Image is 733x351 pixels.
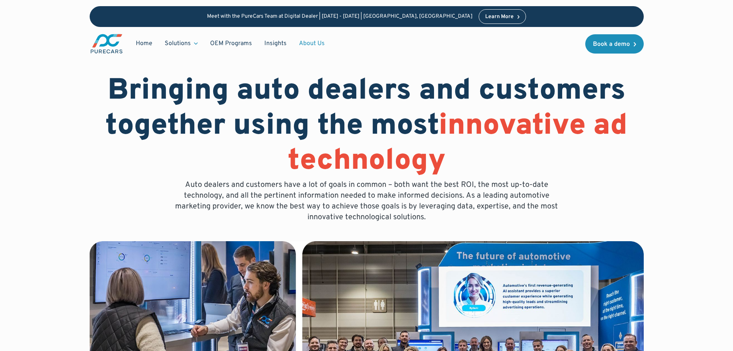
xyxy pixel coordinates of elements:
[130,36,159,51] a: Home
[207,13,473,20] p: Meet with the PureCars Team at Digital Dealer | [DATE] - [DATE] | [GEOGRAPHIC_DATA], [GEOGRAPHIC_...
[90,74,644,180] h1: Bringing auto dealers and customers together using the most
[170,180,564,223] p: Auto dealers and customers have a lot of goals in common – both want the best ROI, the most up-to...
[593,41,630,47] div: Book a demo
[585,34,644,54] a: Book a demo
[288,108,628,180] span: innovative ad technology
[258,36,293,51] a: Insights
[479,9,526,24] a: Learn More
[485,14,514,20] div: Learn More
[90,33,124,54] a: main
[204,36,258,51] a: OEM Programs
[90,33,124,54] img: purecars logo
[165,39,191,48] div: Solutions
[159,36,204,51] div: Solutions
[293,36,331,51] a: About Us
